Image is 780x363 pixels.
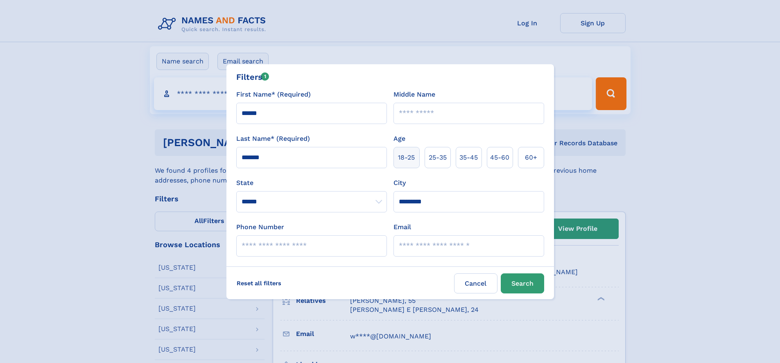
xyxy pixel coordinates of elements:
[231,273,287,293] label: Reset all filters
[429,153,447,162] span: 25‑35
[393,134,405,144] label: Age
[236,71,269,83] div: Filters
[501,273,544,293] button: Search
[398,153,415,162] span: 18‑25
[393,222,411,232] label: Email
[459,153,478,162] span: 35‑45
[393,178,406,188] label: City
[393,90,435,99] label: Middle Name
[236,134,310,144] label: Last Name* (Required)
[236,222,284,232] label: Phone Number
[236,90,311,99] label: First Name* (Required)
[525,153,537,162] span: 60+
[490,153,509,162] span: 45‑60
[236,178,387,188] label: State
[454,273,497,293] label: Cancel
